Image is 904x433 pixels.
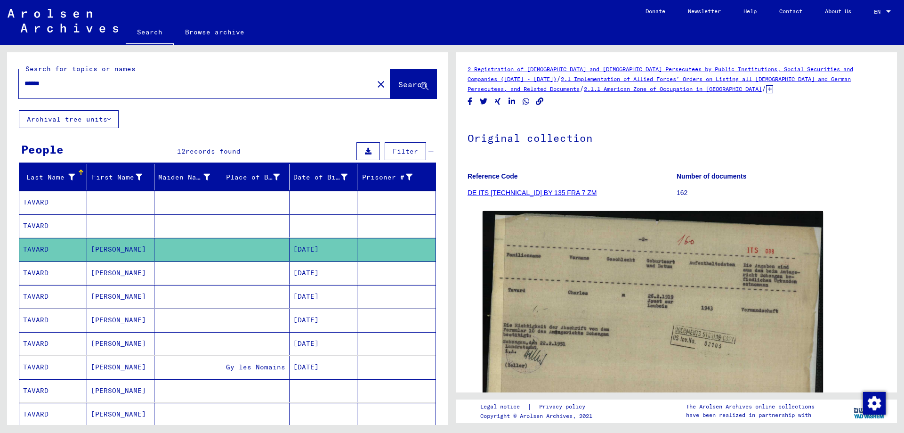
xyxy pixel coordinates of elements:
a: 2.1.1 American Zone of Occupation in [GEOGRAPHIC_DATA] [584,85,762,92]
mat-cell: TAVARD [19,191,87,214]
div: Date of Birth [293,170,359,185]
a: 2.1 Implementation of Allied Forces’ Orders on Listing all [DEMOGRAPHIC_DATA] and German Persecut... [468,75,851,92]
mat-cell: [DATE] [290,238,357,261]
span: Filter [393,147,418,155]
span: records found [186,147,241,155]
mat-cell: [DATE] [290,332,357,355]
mat-cell: [PERSON_NAME] [87,332,155,355]
p: 162 [677,188,885,198]
mat-header-cell: Place of Birth [222,164,290,190]
mat-cell: [PERSON_NAME] [87,309,155,332]
a: Browse archive [174,21,256,43]
a: Search [126,21,174,45]
div: People [21,141,64,158]
p: Copyright © Arolsen Archives, 2021 [480,412,597,420]
a: Privacy policy [532,402,597,412]
button: Share on WhatsApp [521,96,531,107]
mat-cell: TAVARD [19,379,87,402]
span: / [580,84,584,93]
mat-cell: TAVARD [19,332,87,355]
mat-header-cell: First Name [87,164,155,190]
div: Maiden Name [158,172,210,182]
mat-cell: [PERSON_NAME] [87,238,155,261]
mat-header-cell: Maiden Name [154,164,222,190]
div: First Name [91,172,143,182]
button: Clear [371,74,390,93]
div: Prisoner # [361,170,425,185]
mat-cell: [PERSON_NAME] [87,261,155,285]
button: Filter [385,142,426,160]
mat-cell: TAVARD [19,285,87,308]
button: Share on LinkedIn [507,96,517,107]
mat-cell: TAVARD [19,309,87,332]
span: Search [398,80,427,89]
mat-icon: close [375,79,387,90]
mat-cell: TAVARD [19,403,87,426]
b: Number of documents [677,172,747,180]
mat-cell: Gy les Nomains [222,356,290,379]
a: Legal notice [480,402,527,412]
button: Share on Facebook [465,96,475,107]
div: Place of Birth [226,172,280,182]
a: 2 Registration of [DEMOGRAPHIC_DATA] and [DEMOGRAPHIC_DATA] Persecutees by Public Institutions, S... [468,65,853,82]
a: DE ITS [TECHNICAL_ID] BY 135 FRA 7 ZM [468,189,597,196]
div: Zustimmung ändern [863,392,885,414]
img: Arolsen_neg.svg [8,9,118,33]
div: Last Name [23,172,75,182]
mat-cell: TAVARD [19,261,87,285]
div: | [480,402,597,412]
mat-cell: [DATE] [290,261,357,285]
button: Share on Xing [493,96,503,107]
div: Last Name [23,170,87,185]
mat-select-trigger: EN [874,8,880,15]
img: yv_logo.png [852,399,887,423]
mat-label: Search for topics or names [25,65,136,73]
mat-cell: TAVARD [19,238,87,261]
button: Archival tree units [19,110,119,128]
mat-header-cell: Prisoner # [357,164,436,190]
span: / [762,84,766,93]
button: Share on Twitter [479,96,489,107]
p: The Arolsen Archives online collections [686,402,815,411]
div: Date of Birth [293,172,347,182]
mat-cell: TAVARD [19,214,87,237]
mat-cell: [DATE] [290,309,357,332]
mat-cell: [DATE] [290,356,357,379]
div: Prisoner # [361,172,413,182]
div: First Name [91,170,154,185]
div: Place of Birth [226,170,292,185]
span: / [557,74,561,83]
mat-cell: [PERSON_NAME] [87,403,155,426]
mat-cell: [PERSON_NAME] [87,356,155,379]
mat-header-cell: Date of Birth [290,164,357,190]
button: Copy link [535,96,545,107]
p: have been realized in partnership with [686,411,815,419]
mat-cell: [PERSON_NAME] [87,379,155,402]
div: Maiden Name [158,170,222,185]
mat-cell: [DATE] [290,285,357,308]
h1: Original collection [468,116,885,158]
mat-header-cell: Last Name [19,164,87,190]
mat-cell: TAVARD [19,356,87,379]
b: Reference Code [468,172,518,180]
img: Zustimmung ändern [863,392,886,415]
mat-cell: [PERSON_NAME] [87,285,155,308]
span: 12 [177,147,186,155]
button: Search [390,69,436,98]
